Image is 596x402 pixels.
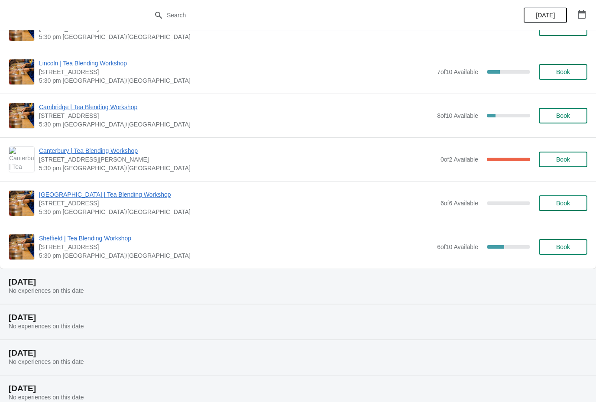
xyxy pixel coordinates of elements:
span: Book [556,112,570,119]
span: Book [556,156,570,163]
span: [STREET_ADDRESS] [39,243,433,251]
span: No experiences on this date [9,358,84,365]
button: Book [539,152,587,167]
span: No experiences on this date [9,287,84,294]
img: Sheffield | Tea Blending Workshop | 76 - 78 Pinstone Street, Sheffield, S1 2HP | 5:30 pm Europe/L... [9,234,34,259]
button: Book [539,108,587,123]
h2: [DATE] [9,278,587,286]
span: Canterbury | Tea Blending Workshop [39,146,436,155]
button: [DATE] [524,7,567,23]
span: Cambridge | Tea Blending Workshop [39,103,433,111]
span: 0 of 2 Available [441,156,478,163]
span: No experiences on this date [9,323,84,330]
span: [STREET_ADDRESS] [39,111,433,120]
span: [STREET_ADDRESS][PERSON_NAME] [39,155,436,164]
span: 8 of 10 Available [437,112,478,119]
button: Book [539,64,587,80]
span: 5:30 pm [GEOGRAPHIC_DATA]/[GEOGRAPHIC_DATA] [39,76,433,85]
span: Book [556,243,570,250]
span: 5:30 pm [GEOGRAPHIC_DATA]/[GEOGRAPHIC_DATA] [39,32,433,41]
span: 5:30 pm [GEOGRAPHIC_DATA]/[GEOGRAPHIC_DATA] [39,207,436,216]
h2: [DATE] [9,384,587,393]
button: Book [539,239,587,255]
input: Search [166,7,447,23]
img: Canterbury | Tea Blending Workshop | 13, The Parade, Canterbury, Kent, CT1 2SG | 5:30 pm Europe/L... [9,147,34,172]
span: 5:30 pm [GEOGRAPHIC_DATA]/[GEOGRAPHIC_DATA] [39,251,433,260]
span: Lincoln | Tea Blending Workshop [39,59,433,68]
h2: [DATE] [9,313,587,322]
span: [STREET_ADDRESS] [39,199,436,207]
span: 6 of 10 Available [437,243,478,250]
img: Lincoln | Tea Blending Workshop | 30 Sincil Street, Lincoln, LN5 7ET | 5:30 pm Europe/London [9,59,34,84]
span: [GEOGRAPHIC_DATA] | Tea Blending Workshop [39,190,436,199]
span: [STREET_ADDRESS] [39,68,433,76]
img: London Covent Garden | Tea Blending Workshop | 11 Monmouth St, London, WC2H 9DA | 5:30 pm Europe/... [9,191,34,216]
span: No experiences on this date [9,394,84,401]
span: 5:30 pm [GEOGRAPHIC_DATA]/[GEOGRAPHIC_DATA] [39,120,433,129]
button: Book [539,195,587,211]
span: 7 of 10 Available [437,68,478,75]
span: [DATE] [536,12,555,19]
h2: [DATE] [9,349,587,357]
span: 6 of 6 Available [441,200,478,207]
span: 5:30 pm [GEOGRAPHIC_DATA]/[GEOGRAPHIC_DATA] [39,164,436,172]
img: Cambridge | Tea Blending Workshop | 8-9 Green Street, Cambridge, CB2 3JU | 5:30 pm Europe/London [9,103,34,128]
span: Book [556,68,570,75]
span: Sheffield | Tea Blending Workshop [39,234,433,243]
span: Book [556,200,570,207]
